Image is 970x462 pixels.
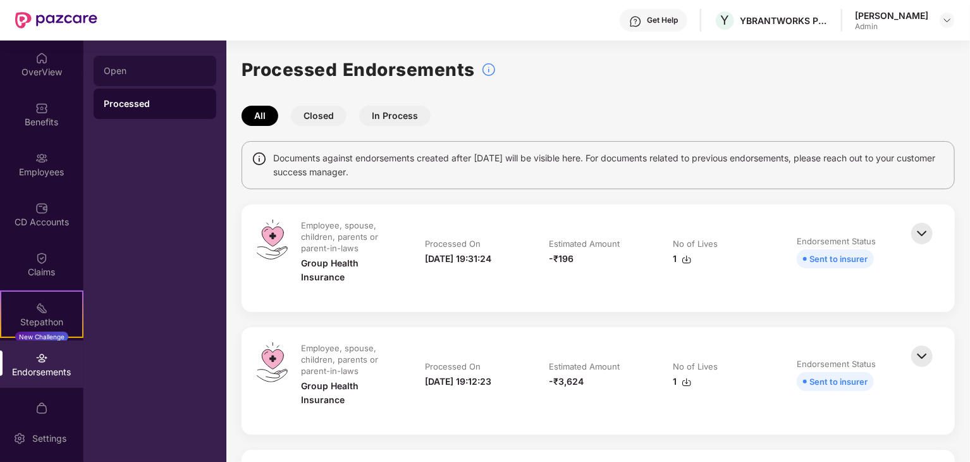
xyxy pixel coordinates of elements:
[682,377,692,387] img: svg+xml;base64,PHN2ZyBpZD0iRG93bmxvYWQtMzJ4MzIiIHhtbG5zPSJodHRwOi8vd3d3LnczLm9yZy8yMDAwL3N2ZyIgd2...
[673,252,692,266] div: 1
[549,252,574,266] div: -₹196
[242,56,475,84] h1: Processed Endorsements
[35,352,48,365] img: svg+xml;base64,PHN2ZyBpZD0iRW5kb3JzZW1lbnRzIiB4bWxucz0iaHR0cDovL3d3dy53My5vcmcvMjAwMC9zdmciIHdpZH...
[35,52,48,65] img: svg+xml;base64,PHN2ZyBpZD0iSG9tZSIgeG1sbnM9Imh0dHA6Ly93d3cudzMub3JnLzIwMDAvc3ZnIiB3aWR0aD0iMjAiIG...
[257,220,288,259] img: svg+xml;base64,PHN2ZyB4bWxucz0iaHR0cDovL3d3dy53My5vcmcvMjAwMC9zdmciIHdpZHRoPSI0OS4zMiIgaGVpZ2h0PS...
[301,256,400,284] div: Group Health Insurance
[359,106,431,126] button: In Process
[855,22,928,32] div: Admin
[28,432,70,445] div: Settings
[425,238,481,249] div: Processed On
[673,375,692,389] div: 1
[242,106,278,126] button: All
[252,151,267,166] img: svg+xml;base64,PHN2ZyBpZD0iSW5mbyIgeG1sbnM9Imh0dHA6Ly93d3cudzMub3JnLzIwMDAvc3ZnIiB3aWR0aD0iMTQiIG...
[682,254,692,265] img: svg+xml;base64,PHN2ZyBpZD0iRG93bmxvYWQtMzJ4MzIiIHhtbG5zPSJodHRwOi8vd3d3LnczLm9yZy8yMDAwL3N2ZyIgd2...
[549,238,620,249] div: Estimated Amount
[647,15,678,25] div: Get Help
[273,151,945,179] span: Documents against endorsements created after [DATE] will be visible here. For documents related t...
[942,15,952,25] img: svg+xml;base64,PHN2ZyBpZD0iRHJvcGRvd24tMzJ4MzIiIHhtbG5zPSJodHRwOi8vd3d3LnczLm9yZy8yMDAwL3N2ZyIgd2...
[301,379,400,407] div: Group Health Insurance
[549,361,620,372] div: Estimated Amount
[35,152,48,165] img: svg+xml;base64,PHN2ZyBpZD0iRW1wbG95ZWVzIiB4bWxucz0iaHR0cDovL3d3dy53My5vcmcvMjAwMC9zdmciIHdpZHRoPS...
[721,13,730,28] span: Y
[35,202,48,215] img: svg+xml;base64,PHN2ZyBpZD0iQ0RfQWNjb3VudHMiIGRhdGEtbmFtZT0iQ0QgQWNjb3VudHMiIHhtbG5zPSJodHRwOi8vd3...
[35,402,48,415] img: svg+xml;base64,PHN2ZyBpZD0iTXlfT3JkZXJzIiBkYXRhLW5hbWU9Ik15IE9yZGVycyIgeG1sbnM9Imh0dHA6Ly93d3cudz...
[301,342,397,377] div: Employee, spouse, children, parents or parent-in-laws
[809,375,868,389] div: Sent to insurer
[104,97,206,110] div: Processed
[855,9,928,22] div: [PERSON_NAME]
[35,102,48,115] img: svg+xml;base64,PHN2ZyBpZD0iQmVuZWZpdHMiIHhtbG5zPSJodHRwOi8vd3d3LnczLm9yZy8yMDAwL3N2ZyIgd2lkdGg9Ij...
[481,62,496,77] img: svg+xml;base64,PHN2ZyBpZD0iSW5mb18tXzMyeDMyIiBkYXRhLW5hbWU9IkluZm8gLSAzMngzMiIgeG1sbnM9Imh0dHA6Ly...
[809,252,868,266] div: Sent to insurer
[104,66,206,76] div: Open
[257,342,288,382] img: svg+xml;base64,PHN2ZyB4bWxucz0iaHR0cDovL3d3dy53My5vcmcvMjAwMC9zdmciIHdpZHRoPSI0OS4zMiIgaGVpZ2h0PS...
[301,220,397,254] div: Employee, spouse, children, parents or parent-in-laws
[291,106,347,126] button: Closed
[15,12,97,28] img: New Pazcare Logo
[549,375,584,389] div: -₹3,624
[629,15,642,28] img: svg+xml;base64,PHN2ZyBpZD0iSGVscC0zMngzMiIgeG1sbnM9Imh0dHA6Ly93d3cudzMub3JnLzIwMDAvc3ZnIiB3aWR0aD...
[740,15,828,27] div: YBRANTWORKS PRIVATE LIMITED
[13,432,26,445] img: svg+xml;base64,PHN2ZyBpZD0iU2V0dGluZy0yMHgyMCIgeG1sbnM9Imh0dHA6Ly93d3cudzMub3JnLzIwMDAvc3ZnIiB3aW...
[908,220,936,247] img: svg+xml;base64,PHN2ZyBpZD0iQmFjay0zMngzMiIgeG1sbnM9Imh0dHA6Ly93d3cudzMub3JnLzIwMDAvc3ZnIiB3aWR0aD...
[425,252,491,266] div: [DATE] 19:31:24
[15,332,68,342] div: New Challenge
[35,252,48,265] img: svg+xml;base64,PHN2ZyBpZD0iQ2xhaW0iIHhtbG5zPSJodHRwOi8vd3d3LnczLm9yZy8yMDAwL3N2ZyIgd2lkdGg9IjIwIi...
[425,375,491,389] div: [DATE] 19:12:23
[673,238,718,249] div: No of Lives
[797,235,876,247] div: Endorsement Status
[35,302,48,315] img: svg+xml;base64,PHN2ZyB4bWxucz0iaHR0cDovL3d3dy53My5vcmcvMjAwMC9zdmciIHdpZHRoPSIyMSIgaGVpZ2h0PSIyMC...
[908,342,936,370] img: svg+xml;base64,PHN2ZyBpZD0iQmFjay0zMngzMiIgeG1sbnM9Imh0dHA6Ly93d3cudzMub3JnLzIwMDAvc3ZnIiB3aWR0aD...
[425,361,481,372] div: Processed On
[1,316,82,328] div: Stepathon
[797,358,876,370] div: Endorsement Status
[673,361,718,372] div: No of Lives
